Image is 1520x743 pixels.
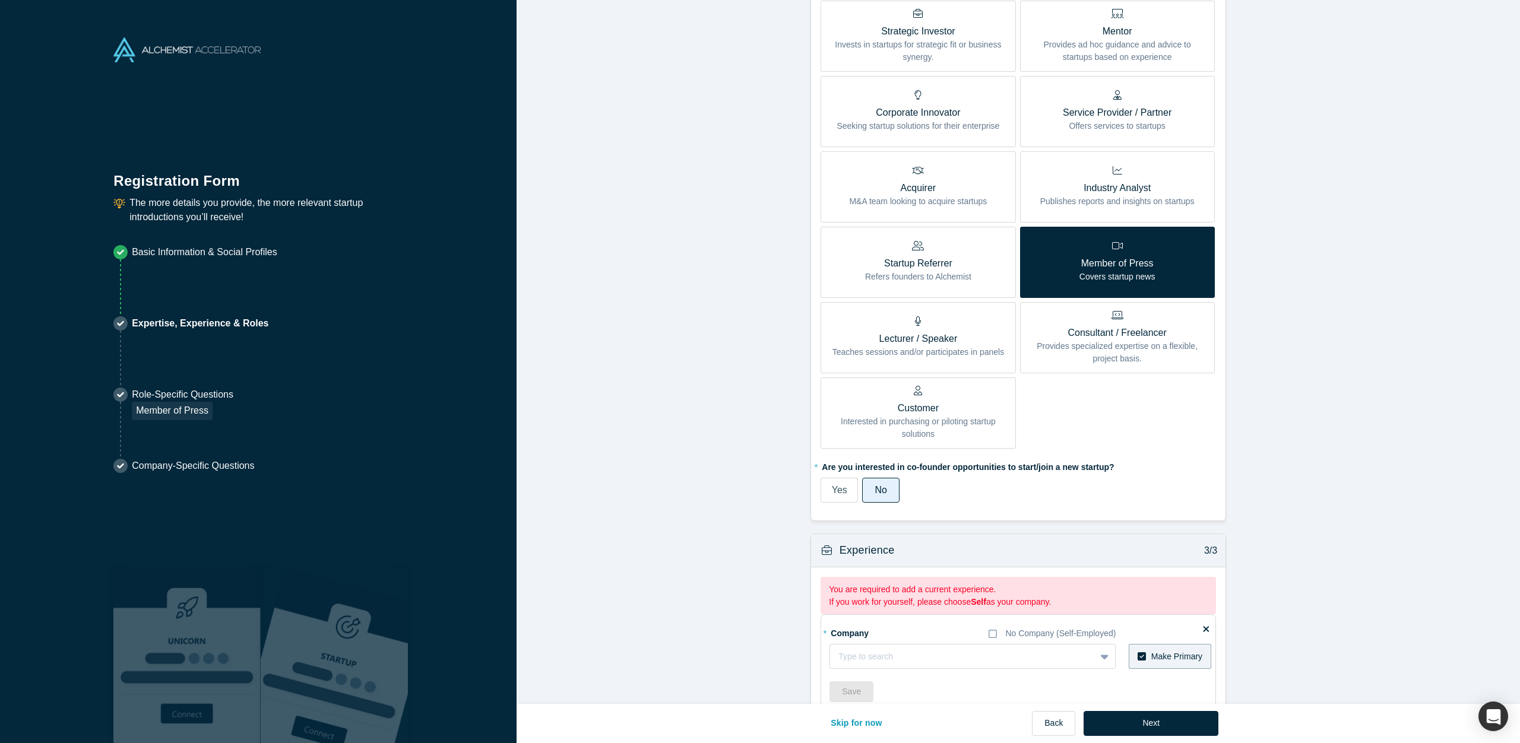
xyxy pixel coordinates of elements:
p: Publishes reports and insights on startups [1040,195,1195,208]
p: Basic Information & Social Profiles [132,245,277,259]
button: Back [1032,711,1075,736]
p: Covers startup news [1079,271,1155,283]
p: Invests in startups for strategic fit or business synergy. [829,39,1006,63]
span: No [875,485,887,495]
p: Member of Press [1079,256,1155,271]
p: M&A team looking to acquire startups [849,195,987,208]
p: You are required to add a current experience. [829,583,1208,596]
p: 3/3 [1198,544,1217,558]
button: Skip for now [818,711,895,736]
p: Startup Referrer [865,256,971,271]
button: Save [829,681,873,702]
label: Company [829,623,896,640]
p: Offers services to startups [1063,120,1171,132]
p: Provides specialized expertise on a flexible, project basis. [1029,340,1206,365]
p: Lecturer / Speaker [832,332,1005,346]
p: Teaches sessions and/or participates in panels [832,346,1005,358]
strong: Self [971,597,986,607]
p: Expertise, Experience & Roles [132,316,268,331]
p: Mentor [1029,24,1206,39]
p: Industry Analyst [1040,181,1195,195]
p: Corporate Innovator [837,106,999,120]
div: Make Primary [1151,650,1202,663]
p: Interested in purchasing or piloting startup solutions [829,415,1006,440]
p: Role-Specific Questions [132,388,233,402]
p: Provides ad hoc guidance and advice to startups based on experience [1029,39,1206,63]
p: The more details you provide, the more relevant startup introductions you’ll receive! [129,196,403,224]
h3: Experience [840,542,895,558]
img: Robust Technologies [113,568,261,743]
button: Next [1084,711,1218,736]
h1: Registration Form [113,158,403,192]
span: Yes [832,485,847,495]
img: Prism AI [261,568,408,743]
div: No Company (Self-Employed) [1005,627,1116,640]
img: Alchemist Accelerator Logo [113,37,261,62]
p: Acquirer [849,181,987,195]
div: Member of Press [132,402,213,420]
p: Seeking startup solutions for their enterprise [837,120,999,132]
p: If you work for yourself, please choose as your company. [829,596,1208,608]
p: Refers founders to Alchemist [865,271,971,283]
p: Consultant / Freelancer [1029,326,1206,340]
p: Strategic Investor [829,24,1006,39]
label: Are you interested in co-founder opportunities to start/join a new startup? [821,457,1216,474]
p: Service Provider / Partner [1063,106,1171,120]
p: Company-Specific Questions [132,459,254,473]
p: Customer [829,401,1006,415]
